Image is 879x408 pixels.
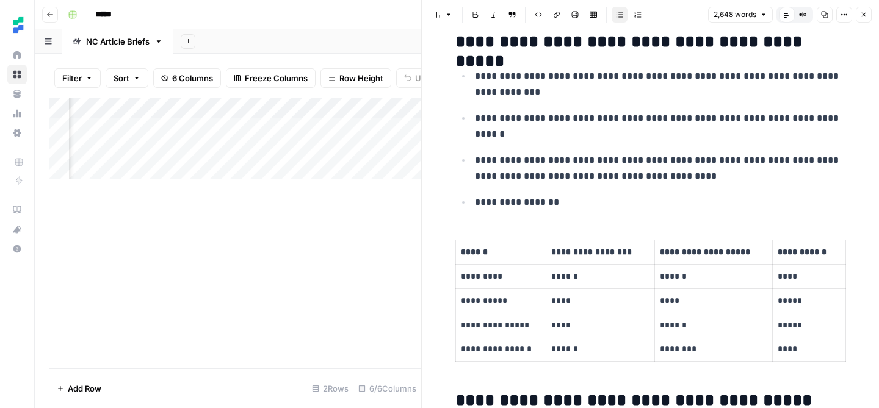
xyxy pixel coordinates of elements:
button: Add Row [49,379,109,398]
div: 6/6 Columns [353,379,421,398]
button: Freeze Columns [226,68,316,88]
button: Sort [106,68,148,88]
button: Row Height [320,68,391,88]
span: 2,648 words [714,9,756,20]
button: Help + Support [7,239,27,259]
span: Sort [114,72,129,84]
button: What's new? [7,220,27,239]
a: Usage [7,104,27,123]
span: Add Row [68,382,101,395]
span: Row Height [339,72,383,84]
span: 6 Columns [172,72,213,84]
a: Settings [7,123,27,143]
button: Filter [54,68,101,88]
a: Home [7,45,27,65]
button: 2,648 words [708,7,773,23]
button: Workspace: Ten Speed [7,10,27,40]
span: Freeze Columns [245,72,308,84]
button: Undo [396,68,444,88]
span: Undo [415,72,436,84]
div: NC Article Briefs [86,35,150,48]
a: Browse [7,65,27,84]
a: Your Data [7,84,27,104]
a: AirOps Academy [7,200,27,220]
div: 2 Rows [307,379,353,398]
img: Ten Speed Logo [7,14,29,36]
span: Filter [62,72,82,84]
button: 6 Columns [153,68,221,88]
a: NC Article Briefs [62,29,173,54]
div: What's new? [8,220,26,238]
